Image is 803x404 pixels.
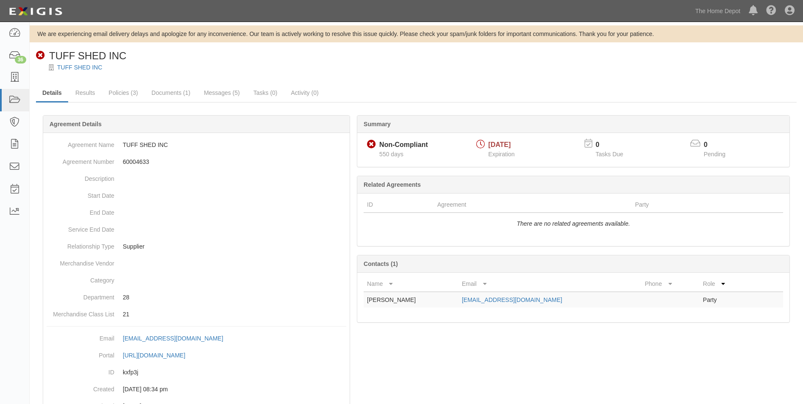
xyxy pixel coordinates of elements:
[47,289,114,302] dt: Department
[36,51,45,60] i: Non-Compliant
[641,276,699,292] th: Phone
[123,352,195,359] a: [URL][DOMAIN_NAME]
[30,30,803,38] div: We are experiencing email delivery delays and apologize for any inconvenience. Our team is active...
[36,49,127,63] div: TUFF SHED INC
[49,50,127,61] span: TUFF SHED INC
[36,84,68,102] a: Details
[596,151,623,158] span: Tasks Due
[15,56,26,64] div: 36
[69,84,102,101] a: Results
[47,187,114,200] dt: Start Date
[364,181,421,188] b: Related Agreements
[766,6,776,16] i: Help Center - Complianz
[50,121,102,127] b: Agreement Details
[632,197,745,213] th: Party
[47,381,346,398] dd: [DATE] 08:34 pm
[700,276,749,292] th: Role
[47,306,114,318] dt: Merchandise Class List
[198,84,246,101] a: Messages (5)
[6,4,65,19] img: logo-5460c22ac91f19d4615b14bd174203de0afe785f0fc80cf4dbbc73dc1793850b.png
[123,335,232,342] a: [EMAIL_ADDRESS][DOMAIN_NAME]
[123,293,346,302] p: 28
[123,334,223,343] div: [EMAIL_ADDRESS][DOMAIN_NAME]
[284,84,325,101] a: Activity (0)
[364,292,458,307] td: [PERSON_NAME]
[364,260,398,267] b: Contacts (1)
[379,140,428,150] div: Non-Compliant
[102,84,144,101] a: Policies (3)
[691,3,745,19] a: The Home Depot
[47,272,114,285] dt: Category
[247,84,284,101] a: Tasks (0)
[462,296,562,303] a: [EMAIL_ADDRESS][DOMAIN_NAME]
[47,136,114,149] dt: Agreement Name
[364,276,458,292] th: Name
[379,151,403,158] span: Since 03/01/2024
[57,64,102,71] a: TUFF SHED INC
[47,136,346,153] dd: TUFF SHED INC
[47,330,114,343] dt: Email
[596,140,634,150] p: 0
[47,221,114,234] dt: Service End Date
[47,238,346,255] dd: Supplier
[704,140,736,150] p: 0
[488,141,511,148] span: [DATE]
[47,364,114,376] dt: ID
[704,151,726,158] span: Pending
[458,276,641,292] th: Email
[47,255,114,268] dt: Merchandise Vendor
[517,220,630,227] i: There are no related agreements available.
[47,238,114,251] dt: Relationship Type
[47,204,114,217] dt: End Date
[364,121,391,127] b: Summary
[47,381,114,393] dt: Created
[47,153,114,166] dt: Agreement Number
[434,197,632,213] th: Agreement
[488,151,515,158] span: Expiration
[700,292,749,307] td: Party
[123,310,346,318] p: 21
[47,170,114,183] dt: Description
[367,140,376,149] i: Non-Compliant
[47,364,346,381] dd: kxfp3j
[145,84,197,101] a: Documents (1)
[364,197,434,213] th: ID
[47,153,346,170] dd: 60004633
[47,347,114,360] dt: Portal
